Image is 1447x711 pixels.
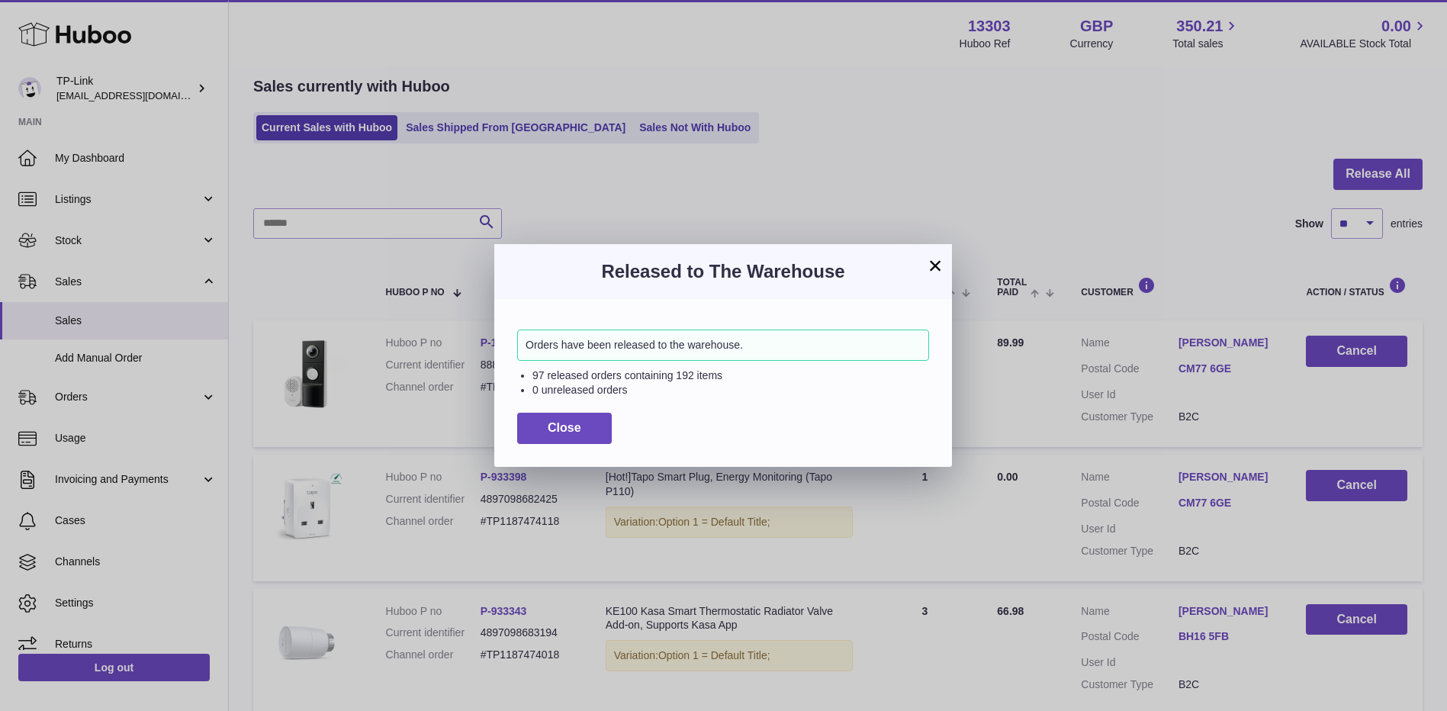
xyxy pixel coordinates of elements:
h3: Released to The Warehouse [517,259,929,284]
div: Orders have been released to the warehouse. [517,330,929,361]
button: Close [517,413,612,444]
button: × [926,256,944,275]
li: 97 released orders containing 192 items [532,368,929,383]
span: Close [548,421,581,434]
li: 0 unreleased orders [532,383,929,397]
